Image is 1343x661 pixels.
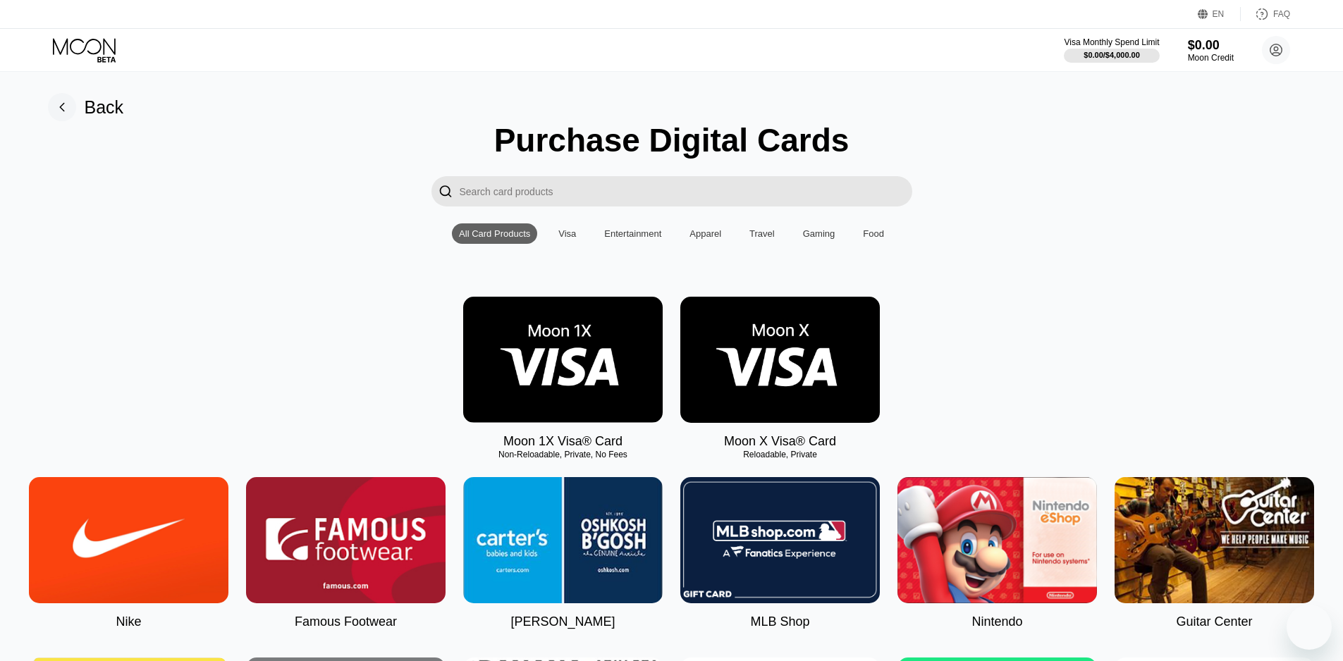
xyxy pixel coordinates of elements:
[558,228,576,239] div: Visa
[1188,38,1234,63] div: $0.00Moon Credit
[597,223,668,244] div: Entertainment
[503,434,623,449] div: Moon 1X Visa® Card
[749,228,775,239] div: Travel
[452,223,537,244] div: All Card Products
[971,614,1022,629] div: Nintendo
[431,176,460,206] div: 
[1198,7,1241,21] div: EN
[1213,9,1225,19] div: EN
[459,228,530,239] div: All Card Products
[551,223,583,244] div: Visa
[680,450,880,459] div: Reloadable, Private
[439,183,453,199] div: 
[1273,9,1290,19] div: FAQ
[724,434,836,449] div: Moon X Visa® Card
[750,614,809,629] div: MLB Shop
[1064,37,1159,63] div: Visa Monthly Spend Limit$0.00/$4,000.00
[682,223,728,244] div: Apparel
[1188,38,1234,53] div: $0.00
[1287,605,1332,650] iframe: Button to launch messaging window
[116,614,141,629] div: Nike
[689,228,721,239] div: Apparel
[1064,37,1159,47] div: Visa Monthly Spend Limit
[742,223,782,244] div: Travel
[1176,614,1252,629] div: Guitar Center
[1241,7,1290,21] div: FAQ
[295,614,397,629] div: Famous Footwear
[48,93,124,121] div: Back
[460,176,912,206] input: Search card products
[604,228,661,239] div: Entertainment
[463,450,663,459] div: Non-Reloadable, Private, No Fees
[803,228,835,239] div: Gaming
[85,97,124,118] div: Back
[1084,51,1140,59] div: $0.00 / $4,000.00
[863,228,884,239] div: Food
[796,223,842,244] div: Gaming
[1188,53,1234,63] div: Moon Credit
[856,223,891,244] div: Food
[510,614,615,629] div: [PERSON_NAME]
[494,121,850,159] div: Purchase Digital Cards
